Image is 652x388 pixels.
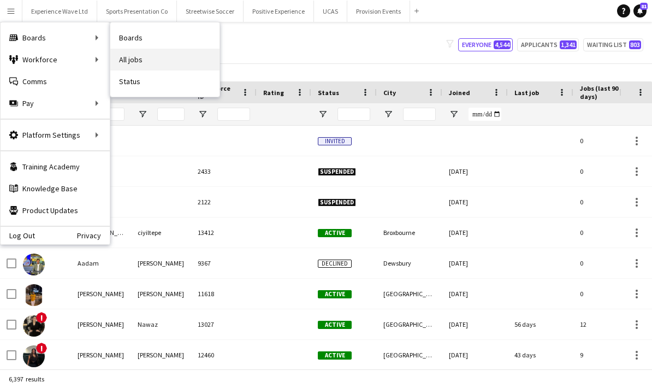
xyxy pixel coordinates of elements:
[71,340,131,370] div: [PERSON_NAME]
[514,89,539,97] span: Last job
[191,248,257,278] div: 9367
[110,27,220,49] a: Boards
[177,1,244,22] button: Streetwise Soccer
[633,4,647,17] a: 81
[131,279,191,309] div: [PERSON_NAME]
[1,92,110,114] div: Pay
[110,49,220,70] a: All jobs
[1,70,110,92] a: Comms
[383,109,393,119] button: Open Filter Menu
[191,156,257,186] div: 2433
[97,1,177,22] button: Sports Presentation Co
[508,309,573,339] div: 56 days
[71,248,131,278] div: Aadam
[131,309,191,339] div: Nawaz
[469,108,501,121] input: Joined Filter Input
[377,340,442,370] div: [GEOGRAPHIC_DATA]
[318,168,356,176] span: Suspended
[1,231,35,240] a: Log Out
[1,178,110,199] a: Knowledge Base
[442,309,508,339] div: [DATE]
[191,217,257,248] div: 13412
[580,84,625,101] span: Jobs (last 90 days)
[640,3,648,10] span: 81
[377,279,442,309] div: [GEOGRAPHIC_DATA]
[318,198,356,207] span: Suspended
[449,89,470,97] span: Joined
[97,108,125,121] input: First Name Filter Input
[458,38,513,51] button: Everyone4,544
[517,38,579,51] button: Applicants1,341
[23,345,45,367] img: Aaliyah Braithwaite
[138,109,147,119] button: Open Filter Menu
[110,70,220,92] a: Status
[442,279,508,309] div: [DATE]
[442,248,508,278] div: [DATE]
[131,217,191,248] div: ciyiltepe
[573,126,644,156] div: 0
[318,229,352,237] span: Active
[573,217,644,248] div: 0
[191,309,257,339] div: 13027
[560,40,577,49] span: 1,341
[573,248,644,278] div: 0
[573,156,644,186] div: 0
[22,1,97,22] button: Experience Wave Ltd
[377,217,442,248] div: Broxbourne
[337,108,370,121] input: Status Filter Input
[1,156,110,178] a: Training Academy
[71,279,131,309] div: [PERSON_NAME]
[23,284,45,306] img: aakash Charles
[71,309,131,339] div: [PERSON_NAME]
[377,248,442,278] div: Dewsbury
[314,1,347,22] button: UCAS
[403,108,436,121] input: City Filter Input
[157,108,185,121] input: Last Name Filter Input
[191,187,257,217] div: 2122
[318,321,352,329] span: Active
[318,109,328,119] button: Open Filter Menu
[198,109,208,119] button: Open Filter Menu
[494,40,511,49] span: 4,544
[23,315,45,337] img: Aalia Nawaz
[347,1,410,22] button: Provision Events
[131,248,191,278] div: [PERSON_NAME]
[1,49,110,70] div: Workforce
[377,309,442,339] div: [GEOGRAPHIC_DATA]
[263,89,284,97] span: Rating
[244,1,314,22] button: Positive Experience
[318,260,352,268] span: Declined
[442,340,508,370] div: [DATE]
[449,109,459,119] button: Open Filter Menu
[318,89,339,97] span: Status
[191,340,257,370] div: 12460
[131,340,191,370] div: [PERSON_NAME]
[573,340,644,370] div: 9
[23,254,45,275] img: Aadam Patel
[573,309,644,339] div: 12
[629,40,641,49] span: 803
[383,89,396,97] span: City
[217,108,250,121] input: Workforce ID Filter Input
[1,199,110,221] a: Product Updates
[1,124,110,146] div: Platform Settings
[573,187,644,217] div: 0
[318,351,352,360] span: Active
[508,340,573,370] div: 43 days
[36,343,47,354] span: !
[583,38,643,51] button: Waiting list803
[191,279,257,309] div: 11618
[77,231,110,240] a: Privacy
[442,217,508,248] div: [DATE]
[442,187,508,217] div: [DATE]
[573,279,644,309] div: 0
[318,137,352,145] span: Invited
[442,156,508,186] div: [DATE]
[318,290,352,298] span: Active
[36,312,47,323] span: !
[1,27,110,49] div: Boards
